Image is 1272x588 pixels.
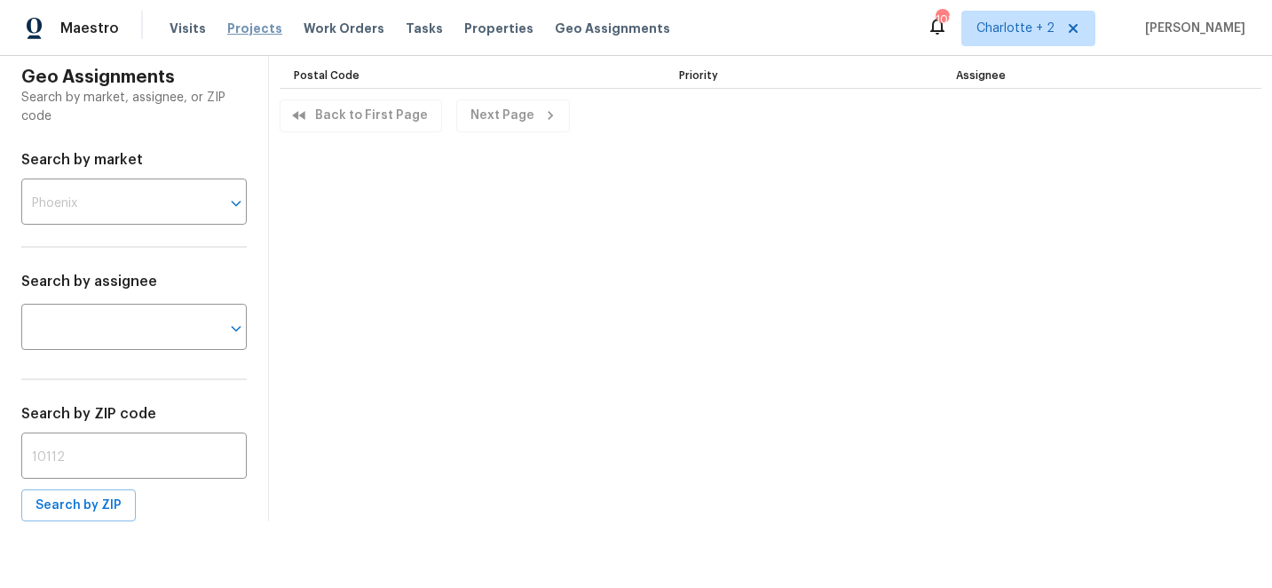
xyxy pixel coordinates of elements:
input: Phoenix [21,183,197,225]
span: Geo Assignments [555,20,670,37]
span: Charlotte + 2 [976,20,1055,37]
button: Search by ZIP [21,489,136,522]
div: 108 [936,11,948,28]
p: Search by market, assignee, or ZIP code [21,89,247,126]
span: Properties [464,20,533,37]
span: [PERSON_NAME] [1138,20,1245,37]
th: Assignee [942,56,1261,89]
h6: Search by assignee [21,269,247,294]
span: Search by ZIP [36,495,122,517]
h4: Geo Assignments [21,67,247,89]
span: Work Orders [304,20,384,37]
h6: Search by ZIP code [21,401,247,426]
span: Tasks [406,22,443,35]
span: Maestro [60,20,119,37]
button: Open [224,191,249,216]
h6: Search by market [21,147,247,172]
span: Visits [170,20,206,37]
th: Priority [665,56,941,89]
input: 10112 [21,437,247,479]
span: Projects [227,20,282,37]
button: Open [224,316,249,341]
th: Postal Code [280,56,665,89]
